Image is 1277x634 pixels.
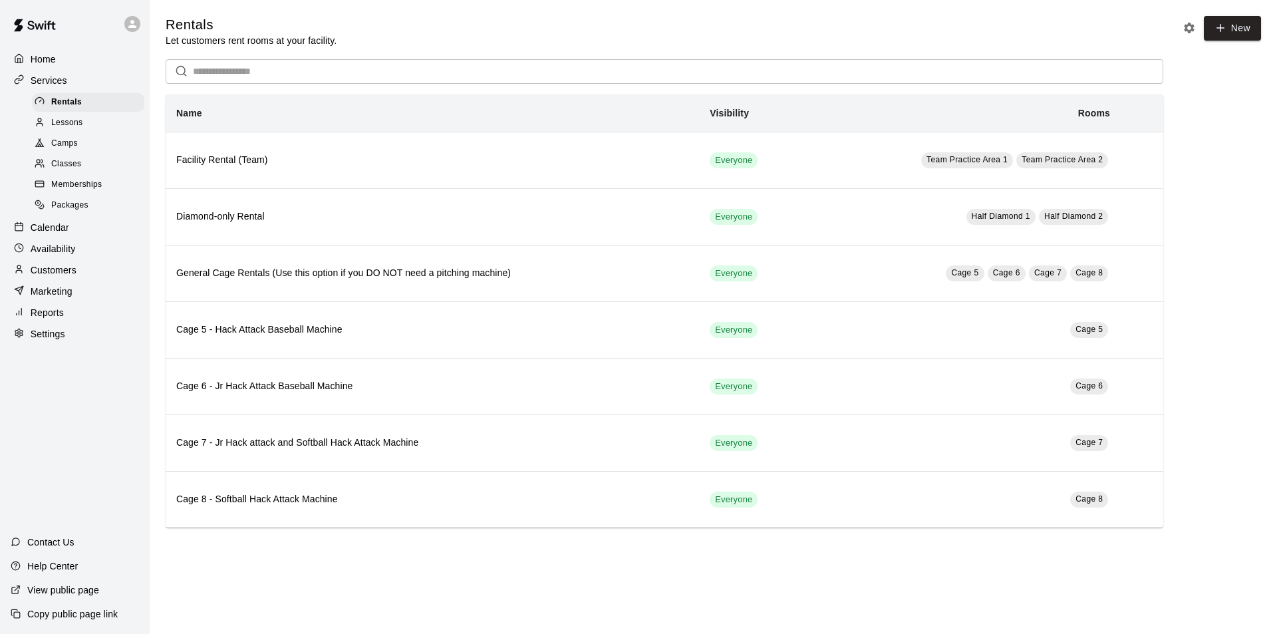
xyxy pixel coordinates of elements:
span: Memberships [51,178,102,192]
span: Team Practice Area 1 [926,155,1008,164]
h6: Diamond-only Rental [176,210,688,224]
div: Lessons [32,114,144,132]
span: Everyone [710,267,758,280]
div: Classes [32,155,144,174]
a: Reports [11,303,139,323]
span: Everyone [710,154,758,167]
b: Visibility [710,108,749,118]
p: Copy public page link [27,607,118,621]
div: This service is visible to all of your customers [710,435,758,451]
a: Customers [11,260,139,280]
p: Services [31,74,67,87]
span: Cage 8 [1075,494,1103,504]
p: Customers [31,263,76,277]
span: Cage 6 [993,268,1020,277]
div: Packages [32,196,144,215]
button: Rental settings [1179,18,1199,38]
span: Lessons [51,116,83,130]
span: Half Diamond 1 [972,212,1030,221]
p: View public page [27,583,99,597]
a: Calendar [11,218,139,238]
span: Packages [51,199,88,212]
span: Everyone [710,211,758,224]
span: Everyone [710,437,758,450]
a: Memberships [32,175,150,196]
span: Camps [51,137,78,150]
p: Settings [31,327,65,341]
h5: Rentals [166,16,337,34]
p: Reports [31,306,64,319]
p: Let customers rent rooms at your facility. [166,34,337,47]
a: Home [11,49,139,69]
div: This service is visible to all of your customers [710,492,758,508]
span: Cage 5 [951,268,978,277]
p: Availability [31,242,76,255]
span: Everyone [710,381,758,393]
b: Name [176,108,202,118]
span: Cage 7 [1075,438,1103,447]
a: Packages [32,196,150,216]
span: Classes [51,158,81,171]
span: Everyone [710,324,758,337]
div: This service is visible to all of your customers [710,322,758,338]
a: Services [11,71,139,90]
div: This service is visible to all of your customers [710,152,758,168]
a: Lessons [32,112,150,133]
h6: Cage 8 - Softball Hack Attack Machine [176,492,688,507]
h6: Cage 5 - Hack Attack Baseball Machine [176,323,688,337]
p: Calendar [31,221,69,234]
div: Rentals [32,93,144,112]
div: This service is visible to all of your customers [710,209,758,225]
span: Rentals [51,96,82,109]
span: Cage 5 [1075,325,1103,334]
p: Help Center [27,559,78,573]
span: Everyone [710,494,758,506]
h6: Cage 6 - Jr Hack Attack Baseball Machine [176,379,688,394]
a: Settings [11,324,139,344]
h6: Cage 7 - Jr Hack attack and Softball Hack Attack Machine [176,436,688,450]
span: Cage 8 [1075,268,1103,277]
h6: Facility Rental (Team) [176,153,688,168]
span: Cage 6 [1075,381,1103,391]
b: Rooms [1078,108,1110,118]
p: Marketing [31,285,72,298]
a: Classes [32,154,150,175]
a: Marketing [11,281,139,301]
a: Availability [11,239,139,259]
a: New [1204,16,1261,41]
div: Camps [32,134,144,153]
a: Camps [32,134,150,154]
a: Rentals [32,92,150,112]
h6: General Cage Rentals (Use this option if you DO NOT need a pitching machine) [176,266,688,281]
p: Home [31,53,56,66]
div: Memberships [32,176,144,194]
span: Half Diamond 2 [1044,212,1103,221]
span: Cage 7 [1034,268,1062,277]
table: simple table [166,94,1163,528]
span: Team Practice Area 2 [1022,155,1103,164]
div: This service is visible to all of your customers [710,265,758,281]
div: This service is visible to all of your customers [710,379,758,395]
p: Contact Us [27,536,74,549]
